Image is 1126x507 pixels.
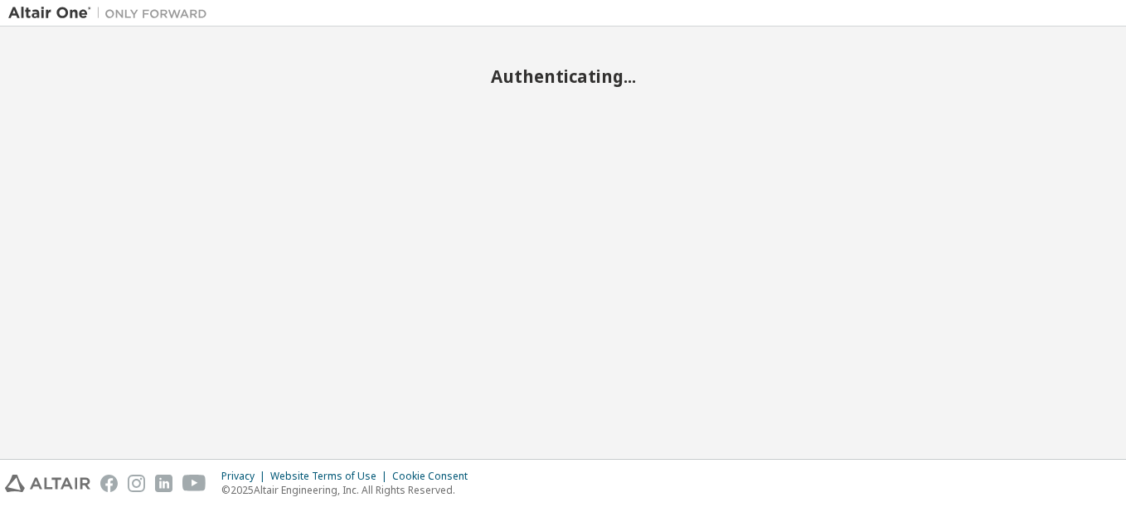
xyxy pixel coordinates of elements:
div: Cookie Consent [392,470,478,483]
img: Altair One [8,5,216,22]
div: Website Terms of Use [270,470,392,483]
img: instagram.svg [128,475,145,492]
img: facebook.svg [100,475,118,492]
img: altair_logo.svg [5,475,90,492]
img: youtube.svg [182,475,206,492]
div: Privacy [221,470,270,483]
h2: Authenticating... [8,65,1118,87]
p: © 2025 Altair Engineering, Inc. All Rights Reserved. [221,483,478,497]
img: linkedin.svg [155,475,172,492]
